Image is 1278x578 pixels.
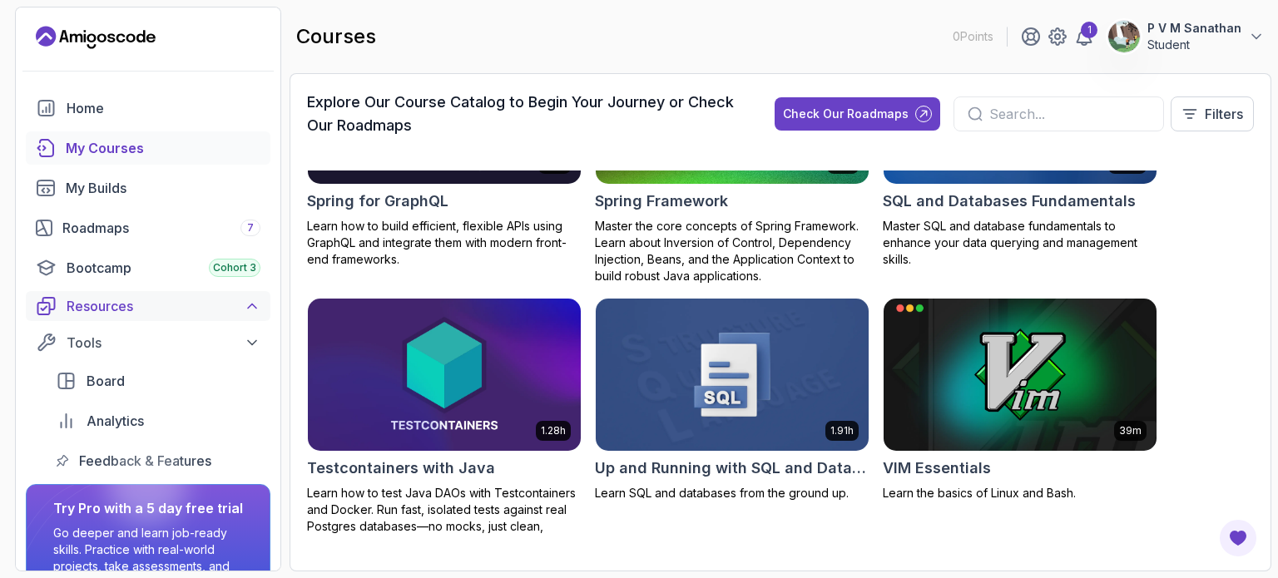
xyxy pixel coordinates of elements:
div: Bootcamp [67,258,260,278]
p: Learn SQL and databases from the ground up. [595,485,869,501]
button: Open Feedback Button [1218,518,1258,558]
button: Filters [1171,96,1254,131]
button: user profile imageP V M SanathanStudent [1107,20,1265,53]
h2: Spring Framework [595,190,728,213]
h2: SQL and Databases Fundamentals [883,190,1136,213]
img: Testcontainers with Java card [308,299,581,452]
p: 0 Points [953,28,993,45]
p: Learn how to build efficient, flexible APIs using GraphQL and integrate them with modern front-en... [307,218,582,268]
h2: courses [296,23,376,50]
p: Learn how to test Java DAOs with Testcontainers and Docker. Run fast, isolated tests against real... [307,485,582,551]
p: 1.28h [541,424,566,437]
span: Cohort 3 [213,261,256,274]
a: Landing page [36,24,156,51]
div: Roadmaps [62,218,260,238]
a: Up and Running with SQL and Databases card1.91hUp and Running with SQL and DatabasesLearn SQL and... [595,298,869,502]
h2: Testcontainers with Java [307,457,495,480]
div: Home [67,98,260,118]
a: builds [26,171,270,205]
input: Search... [989,104,1150,124]
div: My Courses [66,138,260,158]
div: My Builds [66,178,260,198]
img: user profile image [1108,21,1140,52]
span: Feedback & Features [79,451,211,471]
p: 1.91h [830,424,854,437]
span: Analytics [87,411,144,431]
p: Master SQL and database fundamentals to enhance your data querying and management skills. [883,218,1157,268]
p: Student [1147,37,1241,53]
p: P V M Sanathan [1147,20,1241,37]
p: Filters [1205,104,1243,124]
a: courses [26,131,270,165]
div: Resources [67,296,260,316]
a: home [26,91,270,125]
div: 1 [1081,22,1097,38]
a: VIM Essentials card39mVIM EssentialsLearn the basics of Linux and Bash. [883,298,1157,502]
h2: Spring for GraphQL [307,190,448,213]
img: VIM Essentials card [884,299,1157,452]
button: Check Our Roadmaps [775,97,940,131]
p: Learn the basics of Linux and Bash. [883,485,1157,501]
button: Resources [26,291,270,321]
a: roadmaps [26,211,270,245]
a: feedback [46,444,270,477]
button: Tools [26,328,270,358]
h2: Up and Running with SQL and Databases [595,457,869,480]
p: 39m [1119,424,1142,437]
a: 1 [1074,27,1094,47]
h3: Explore Our Course Catalog to Begin Your Journey or Check Our Roadmaps [307,91,745,137]
a: Testcontainers with Java card1.28hTestcontainers with JavaLearn how to test Java DAOs with Testco... [307,298,582,552]
a: board [46,364,270,398]
p: Master the core concepts of Spring Framework. Learn about Inversion of Control, Dependency Inject... [595,218,869,284]
span: 7 [247,221,254,235]
img: Up and Running with SQL and Databases card [596,299,869,452]
div: Check Our Roadmaps [783,106,909,122]
span: Board [87,371,125,391]
a: bootcamp [26,251,270,284]
div: Tools [67,333,260,353]
h2: VIM Essentials [883,457,991,480]
a: analytics [46,404,270,437]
